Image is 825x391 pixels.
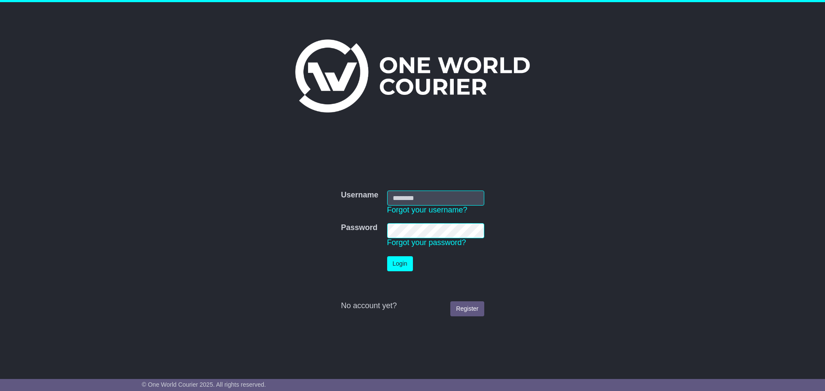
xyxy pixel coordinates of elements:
div: No account yet? [341,301,484,311]
a: Forgot your password? [387,238,466,247]
span: © One World Courier 2025. All rights reserved. [142,381,266,388]
label: Username [341,191,378,200]
a: Forgot your username? [387,206,467,214]
img: One World [295,39,530,112]
button: Login [387,256,413,271]
label: Password [341,223,377,233]
a: Register [450,301,484,316]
